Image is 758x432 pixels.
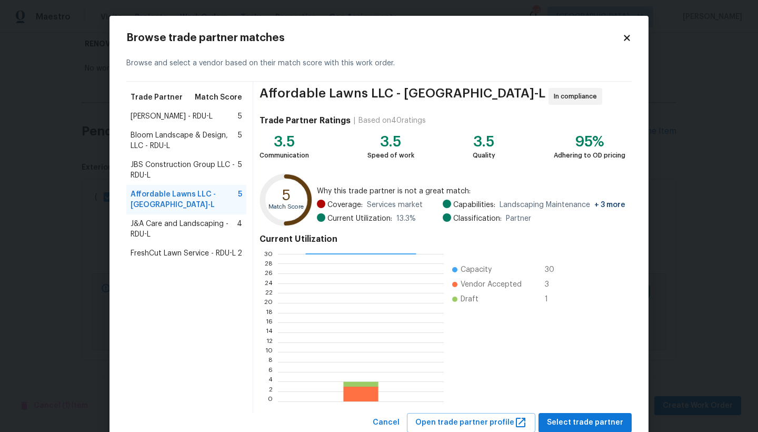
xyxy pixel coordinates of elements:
[367,200,423,210] span: Services market
[461,264,492,275] span: Capacity
[268,378,273,385] text: 4
[131,92,183,103] span: Trade Partner
[500,200,625,210] span: Landscaping Maintenance
[264,300,273,306] text: 20
[268,398,273,405] text: 0
[396,213,416,224] span: 13.3 %
[453,200,495,210] span: Capabilities:
[506,213,531,224] span: Partner
[131,111,213,122] span: [PERSON_NAME] - RDU-L
[126,45,632,82] div: Browse and select a vendor based on their match score with this work order.
[317,186,625,197] span: Why this trade partner is not a great match:
[473,136,495,147] div: 3.5
[268,359,273,365] text: 8
[268,369,273,375] text: 6
[131,130,238,151] span: Bloom Landscape & Design, LLC - RDU-L
[545,279,562,290] span: 3
[260,88,545,105] span: Affordable Lawns LLC - [GEOGRAPHIC_DATA]-L
[238,130,242,151] span: 5
[268,204,304,210] text: Match Score
[238,111,242,122] span: 5
[260,234,625,244] h4: Current Utilization
[358,115,426,126] div: Based on 40 ratings
[266,329,273,336] text: 14
[264,251,273,257] text: 30
[282,188,291,203] text: 5
[461,294,478,305] span: Draft
[265,349,273,355] text: 10
[260,150,309,161] div: Communication
[327,213,392,224] span: Current Utilization:
[327,200,363,210] span: Coverage:
[415,416,527,429] span: Open trade partner profile
[126,33,622,43] h2: Browse trade partner matches
[473,150,495,161] div: Quality
[265,260,273,267] text: 28
[195,92,242,103] span: Match Score
[554,150,625,161] div: Adhering to OD pricing
[545,294,562,305] span: 1
[461,279,522,290] span: Vendor Accepted
[265,280,273,287] text: 24
[237,219,242,240] span: 4
[131,189,238,210] span: Affordable Lawns LLC - [GEOGRAPHIC_DATA]-L
[351,115,358,126] div: |
[367,136,414,147] div: 3.5
[131,219,237,240] span: J&A Care and Landscaping - RDU-L
[265,270,273,277] text: 26
[594,201,625,209] span: + 3 more
[545,264,562,275] span: 30
[373,416,400,429] span: Cancel
[453,213,502,224] span: Classification:
[260,115,351,126] h4: Trade Partner Ratings
[554,91,601,102] span: In compliance
[260,136,309,147] div: 3.5
[547,416,623,429] span: Select trade partner
[265,290,273,296] text: 22
[266,339,273,346] text: 12
[237,248,242,259] span: 2
[131,248,236,259] span: FreshCut Lawn Service - RDU-L
[238,189,242,210] span: 5
[266,319,273,326] text: 16
[269,388,273,395] text: 2
[131,160,238,181] span: JBS Construction Group LLC - RDU-L
[554,136,625,147] div: 95%
[367,150,414,161] div: Speed of work
[238,160,242,181] span: 5
[266,310,273,316] text: 18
